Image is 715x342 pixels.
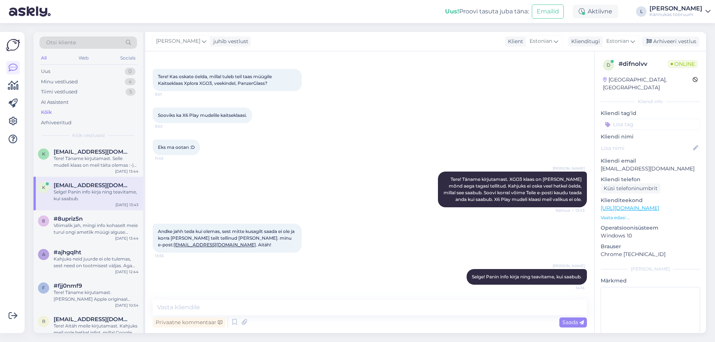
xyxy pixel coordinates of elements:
div: [PERSON_NAME] [649,6,702,12]
div: [DATE] 13:44 [115,236,139,241]
span: Saada [562,319,584,326]
span: [PERSON_NAME] [553,263,585,269]
span: 9:02 [155,124,183,129]
span: a [42,252,45,257]
div: [DATE] 10:54 [115,303,139,308]
div: [DATE] 12:44 [115,269,139,275]
div: Võimalik jah, mingi info kohaselt meie turul ongi ametlik müügi alguse kuupäev 25/26.09. Siiski k... [54,222,139,236]
p: Kliendi telefon [601,176,700,183]
span: kaisa.nurk.0001@gmail.com [54,148,131,155]
span: Andke jahh teda kui olemas, sest mitte kusagilt saada ei ole ja korra [PERSON_NAME] teilt tellinu... [158,228,296,247]
b: Uus! [445,8,459,15]
p: Klienditeekond [601,196,700,204]
div: Uus [41,68,50,75]
div: L [636,6,646,17]
span: Otsi kliente [46,39,76,47]
span: #ajhgqlht [54,249,81,256]
div: Arhiveeri vestlus [642,36,699,47]
div: Arhiveeritud [41,119,71,127]
div: Tiimi vestlused [41,88,77,96]
span: Tere! Täname kirjutamast. XGO3 klaas on [PERSON_NAME] mõnd aega tagasi tellitud. Kahjuks ei oska ... [444,176,583,202]
span: 13:55 [155,253,183,259]
div: 4 [125,78,136,86]
div: 5 [125,88,136,96]
div: # difnolvv [619,60,668,68]
div: [PERSON_NAME] [601,266,700,272]
span: k [42,185,45,190]
p: Kliendi email [601,157,700,165]
p: Windows 10 [601,232,700,240]
span: #fjj0nmf9 [54,282,82,289]
span: [PERSON_NAME] [553,166,585,171]
p: Vaata edasi ... [601,214,700,221]
div: Aktiivne [573,5,618,18]
p: Märkmed [601,277,700,285]
div: [GEOGRAPHIC_DATA], [GEOGRAPHIC_DATA] [603,76,693,92]
p: Operatsioonisüsteem [601,224,700,232]
span: #8upriz5n [54,215,83,222]
div: Tere! Täname kirjutamast. Selle mudeli klaas on meil täita olemas :-) [URL][DOMAIN_NAME] [54,155,139,169]
span: rauno.verbitskas@gmail.co [54,316,131,323]
p: Chrome [TECHNICAL_ID] [601,250,700,258]
div: Kõik [41,109,52,116]
span: Selge! Panin info kirja ning teavitame, kui saabub. [472,274,582,279]
div: juhib vestlust [210,38,248,45]
img: Askly Logo [6,38,20,52]
div: Selge! Panin info kirja ning teavitame, kui saabub. [54,189,139,202]
div: Web [77,53,90,63]
span: Estonian [530,37,552,45]
span: Tere! Kas oskate öelda, millal tuleb teil taas müügile Kaitseklaas Xplora XGO3, veekindel, Panzer... [158,74,273,86]
a: [PERSON_NAME]Kännukas tööruum [649,6,711,17]
input: Lisa nimi [601,144,692,152]
span: f [42,285,45,291]
span: Sooviks ka X6 Play mudelile kaitseklaasi. [158,112,247,118]
div: AI Assistent [41,99,69,106]
div: Tere! Täname kirjutamast. [PERSON_NAME] Apple originaal USB-A - USB-C kaablit ei tehtudki ehk [PE... [54,289,139,303]
span: 9:01 [155,92,183,97]
div: 0 [125,68,136,75]
div: Privaatne kommentaar [153,317,225,327]
div: Tere! Aitäh meile kirjutamast. Kahjuks meil pole hetkel infot, millal Google Pixel 9a, 128GB, bee... [54,323,139,336]
span: r [42,319,45,324]
div: Klienditugi [568,38,600,45]
p: Brauser [601,243,700,250]
span: Nähtud ✓ 13:43 [556,208,585,213]
span: kondiitriari@gmail.com [54,182,131,189]
span: 8 [42,218,45,224]
a: [EMAIL_ADDRESS][DOMAIN_NAME] [174,242,256,247]
div: Kahjuks neid juurde ei ole tulemas, sest need on tootmisest väljas. Aga saame sellele viimasele p... [54,256,139,269]
div: Minu vestlused [41,78,78,86]
div: [DATE] 13:43 [115,202,139,208]
div: Kännukas tööruum [649,12,702,17]
div: [DATE] 13:44 [115,169,139,174]
span: Online [668,60,698,68]
a: [URL][DOMAIN_NAME] [601,205,659,211]
span: Eks ma ootan :D [158,144,195,150]
p: [EMAIL_ADDRESS][DOMAIN_NAME] [601,165,700,173]
span: Estonian [606,37,629,45]
div: Küsi telefoninumbrit [601,183,661,194]
div: Kliendi info [601,98,700,105]
div: Klient [505,38,523,45]
p: Kliendi tag'id [601,109,700,117]
p: Kliendi nimi [601,133,700,141]
span: 14:14 [557,285,585,291]
span: 11:45 [155,156,183,161]
div: Socials [119,53,137,63]
span: Kõik vestlused [72,132,105,139]
div: Proovi tasuta juba täna: [445,7,529,16]
span: [PERSON_NAME] [156,37,200,45]
div: All [39,53,48,63]
span: k [42,151,45,157]
span: d [607,62,610,68]
input: Lisa tag [601,119,700,130]
button: Emailid [532,4,564,19]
